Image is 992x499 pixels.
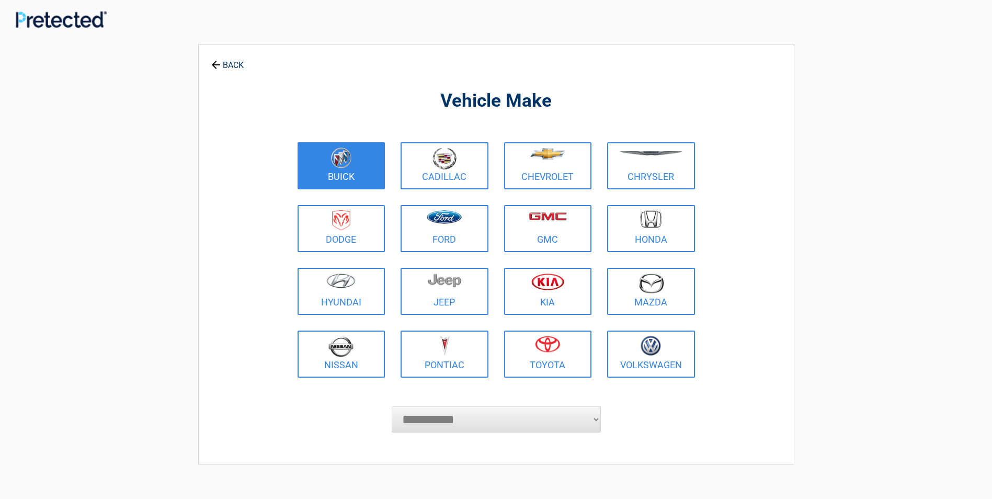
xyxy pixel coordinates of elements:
[428,273,461,288] img: jeep
[439,336,450,356] img: pontiac
[535,336,560,353] img: toyota
[607,142,695,189] a: Chrysler
[209,51,246,70] a: BACK
[427,210,462,224] img: ford
[607,268,695,315] a: Mazda
[331,148,351,168] img: buick
[529,212,567,221] img: gmc
[326,273,356,288] img: hyundai
[619,151,683,156] img: chrysler
[607,205,695,252] a: Honda
[531,273,564,290] img: kia
[328,336,354,357] img: nissan
[504,331,592,378] a: Toyota
[607,331,695,378] a: Volkswagen
[295,89,698,114] h2: Vehicle Make
[530,148,565,160] img: chevrolet
[298,268,385,315] a: Hyundai
[332,210,350,231] img: dodge
[298,205,385,252] a: Dodge
[298,142,385,189] a: Buick
[401,142,488,189] a: Cadillac
[401,205,488,252] a: Ford
[641,336,661,356] img: volkswagen
[16,11,107,27] img: Main Logo
[298,331,385,378] a: Nissan
[640,210,662,229] img: honda
[504,205,592,252] a: GMC
[504,268,592,315] a: Kia
[504,142,592,189] a: Chevrolet
[401,331,488,378] a: Pontiac
[638,273,664,293] img: mazda
[401,268,488,315] a: Jeep
[432,148,457,169] img: cadillac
